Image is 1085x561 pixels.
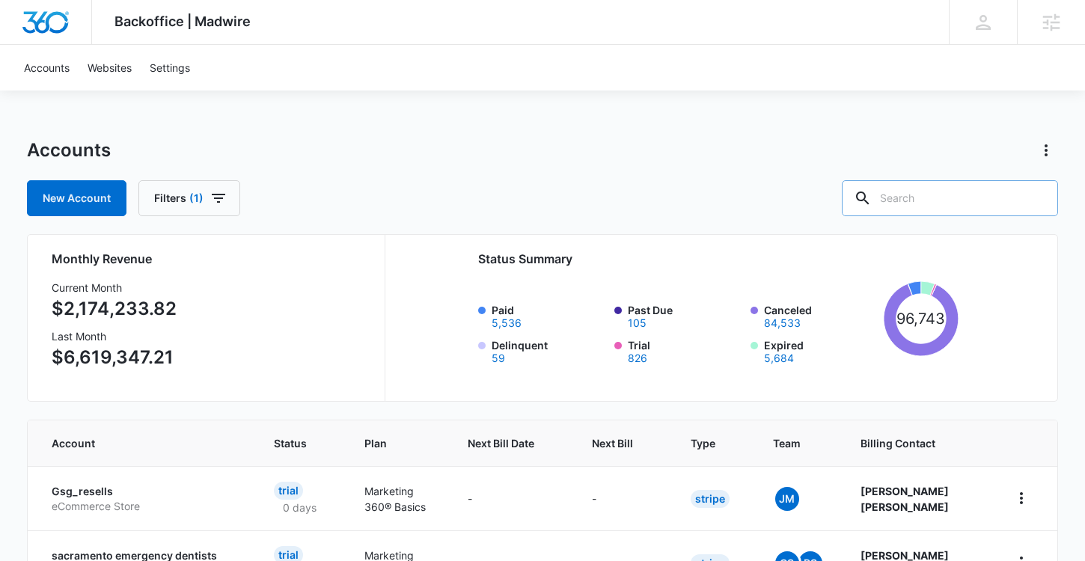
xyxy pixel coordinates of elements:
p: 0 days [274,500,325,515]
button: Delinquent [492,353,505,364]
span: Team [773,435,803,451]
input: Search [842,180,1058,216]
h3: Current Month [52,280,177,295]
span: Next Bill Date [468,435,534,451]
a: Websites [79,45,141,91]
label: Canceled [764,302,878,328]
p: eCommerce Store [52,499,238,514]
p: $6,619,347.21 [52,344,177,371]
a: New Account [27,180,126,216]
label: Past Due [628,302,742,328]
button: Paid [492,318,522,328]
button: Trial [628,353,647,364]
span: (1) [189,193,204,203]
button: Expired [764,353,794,364]
button: Filters(1) [138,180,240,216]
button: home [1009,486,1033,510]
span: Type [691,435,715,451]
div: Trial [274,482,303,500]
tspan: 96,743 [896,310,945,328]
h2: Monthly Revenue [52,250,367,268]
span: Next Bill [592,435,633,451]
h2: Status Summary [478,250,959,268]
strong: [PERSON_NAME] [PERSON_NAME] [861,485,949,513]
td: - [574,466,673,530]
span: Billing Contact [861,435,974,451]
label: Delinquent [492,337,605,364]
span: Account [52,435,216,451]
span: Backoffice | Madwire [114,13,251,29]
a: Gsg_resellseCommerce Store [52,484,238,513]
p: Marketing 360® Basics [364,483,431,515]
button: Actions [1034,138,1058,162]
h3: Last Month [52,328,177,344]
p: Gsg_resells [52,484,238,499]
span: Plan [364,435,431,451]
p: $2,174,233.82 [52,295,177,322]
label: Expired [764,337,878,364]
a: Settings [141,45,199,91]
label: Paid [492,302,605,328]
span: JM [775,487,799,511]
div: Stripe [691,490,730,508]
td: - [450,466,574,530]
h1: Accounts [27,139,111,162]
span: Status [274,435,307,451]
a: Accounts [15,45,79,91]
label: Trial [628,337,742,364]
button: Past Due [628,318,647,328]
button: Canceled [764,318,801,328]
